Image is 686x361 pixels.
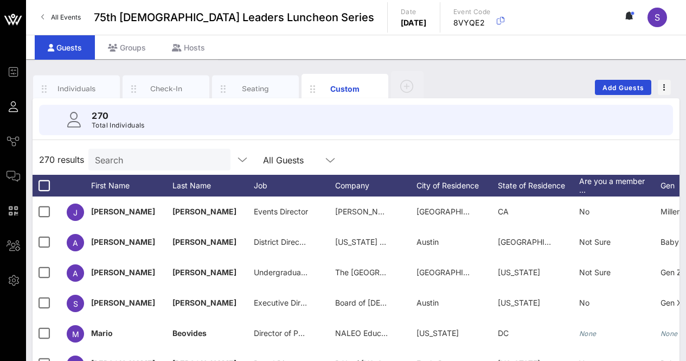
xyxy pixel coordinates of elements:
[172,175,254,197] div: Last Name
[416,268,494,277] span: [GEOGRAPHIC_DATA]
[91,237,155,246] span: [PERSON_NAME]
[498,268,540,277] span: [US_STATE]
[453,17,491,28] p: 8VYQE2
[172,237,236,246] span: [PERSON_NAME]
[172,207,236,216] span: [PERSON_NAME]
[172,298,236,307] span: [PERSON_NAME]
[498,175,579,197] div: State of Residence
[232,84,280,94] div: Seating
[335,298,523,307] span: Board of [DEMOGRAPHIC_DATA] Legislative Leaders
[254,207,308,216] span: Events Director
[254,298,319,307] span: Executive Director
[579,268,611,277] span: Not Sure
[94,9,374,26] span: 75th [DEMOGRAPHIC_DATA] Leaders Luncheon Series
[579,298,589,307] span: No
[254,175,335,197] div: Job
[579,330,597,338] i: None
[73,238,78,248] span: A
[579,207,589,216] span: No
[73,299,78,308] span: S
[335,328,425,338] span: NALEO Educational Fund
[416,237,439,246] span: Austin
[91,207,155,216] span: [PERSON_NAME]
[335,268,471,277] span: The [GEOGRAPHIC_DATA][US_STATE]
[498,298,540,307] span: [US_STATE]
[401,17,427,28] p: [DATE]
[91,175,172,197] div: First Name
[257,149,343,170] div: All Guests
[51,13,81,21] span: All Events
[498,207,509,216] span: CA
[579,175,661,197] div: Are you a member …
[453,7,491,17] p: Event Code
[95,35,159,60] div: Groups
[91,298,155,307] span: [PERSON_NAME]
[53,84,101,94] div: Individuals
[335,237,471,246] span: [US_STATE] House of Representatives
[416,298,439,307] span: Austin
[335,175,416,197] div: Company
[39,153,84,166] span: 270 results
[579,237,611,246] span: Not Sure
[35,35,95,60] div: Guests
[602,84,645,92] span: Add Guests
[416,207,494,216] span: [GEOGRAPHIC_DATA]
[92,109,145,122] p: 270
[91,328,113,338] span: Mario
[335,207,437,216] span: [PERSON_NAME] Consulting
[73,208,78,217] span: J
[498,237,575,246] span: [GEOGRAPHIC_DATA]
[91,268,155,277] span: [PERSON_NAME]
[416,175,498,197] div: City of Residence
[263,155,304,165] div: All Guests
[416,328,459,338] span: [US_STATE]
[401,7,427,17] p: Date
[254,237,309,246] span: District Director
[254,328,395,338] span: Director of Policy and Legislative Affairs
[595,80,651,95] button: Add Guests
[72,330,79,339] span: M
[498,328,509,338] span: DC
[159,35,218,60] div: Hosts
[92,120,145,131] p: Total Individuals
[661,330,678,338] i: None
[172,328,207,338] span: Beovides
[172,268,236,277] span: [PERSON_NAME]
[254,268,338,277] span: Undergraduate Student
[655,12,660,23] span: S
[647,8,667,27] div: S
[142,84,190,94] div: Check-In
[35,9,87,26] a: All Events
[321,83,369,94] div: Custom
[73,269,78,278] span: A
